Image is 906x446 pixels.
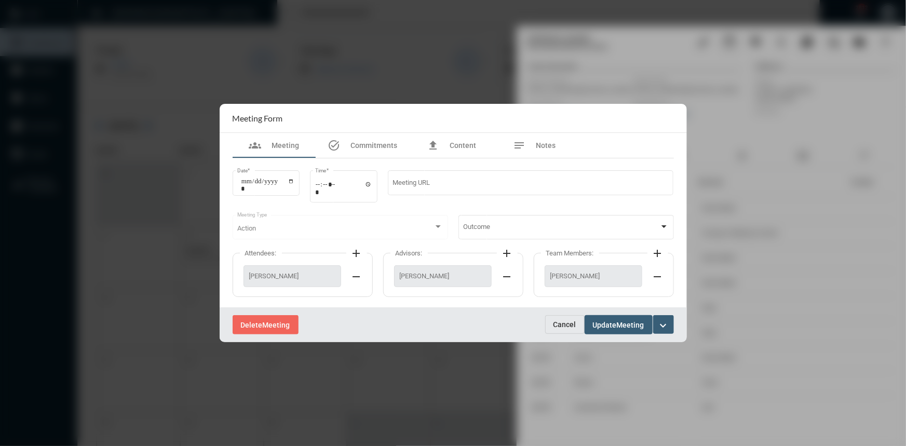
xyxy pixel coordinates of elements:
mat-icon: groups [249,139,261,152]
mat-icon: add [652,247,664,260]
span: Meeting [263,321,290,329]
span: [PERSON_NAME] [400,272,486,280]
button: Cancel [545,315,585,334]
span: Content [450,141,476,150]
h2: Meeting Form [233,113,283,123]
span: Action [237,224,256,232]
label: Attendees: [240,249,282,257]
mat-icon: task_alt [328,139,341,152]
span: Meeting [272,141,299,150]
span: [PERSON_NAME] [249,272,335,280]
mat-icon: add [350,247,363,260]
label: Team Members: [541,249,599,257]
span: Delete [241,321,263,329]
span: Meeting [617,321,644,329]
button: DeleteMeeting [233,315,299,334]
mat-icon: remove [501,271,513,283]
mat-icon: remove [350,271,363,283]
mat-icon: expand_more [657,319,670,332]
mat-icon: file_upload [427,139,439,152]
span: Cancel [553,320,576,329]
span: Update [593,321,617,329]
button: UpdateMeeting [585,315,653,334]
span: [PERSON_NAME] [550,272,637,280]
span: Commitments [351,141,398,150]
span: Notes [536,141,556,150]
mat-icon: remove [652,271,664,283]
mat-icon: add [501,247,513,260]
mat-icon: notes [513,139,526,152]
label: Advisors: [390,249,428,257]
